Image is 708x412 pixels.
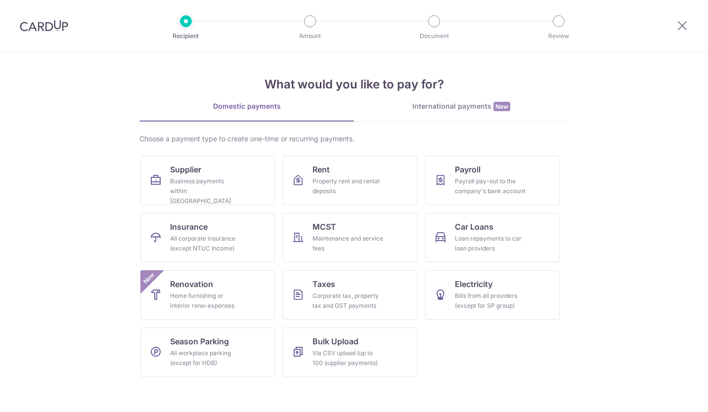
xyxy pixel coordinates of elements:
[170,234,241,253] div: All corporate insurance (except NTUC Income)
[140,156,275,205] a: SupplierBusiness payments within [GEOGRAPHIC_DATA]
[455,221,493,233] span: Car Loans
[170,348,241,368] div: All workplace parking (except for HDB)
[283,156,417,205] a: RentProperty rent and rental deposits
[283,213,417,262] a: MCSTMaintenance and service fees
[170,221,208,233] span: Insurance
[425,270,560,320] a: ElectricityBills from all providers (except for SP group)
[170,291,241,311] div: Home furnishing or interior reno-expenses
[312,278,335,290] span: Taxes
[283,270,417,320] a: TaxesCorporate tax, property tax and GST payments
[20,20,68,32] img: CardUp
[149,31,222,41] p: Recipient
[455,291,526,311] div: Bills from all providers (except for SP group)
[455,176,526,196] div: Payroll pay-out to the company's bank account
[398,31,471,41] p: Document
[283,328,417,377] a: Bulk UploadVia CSV upload (up to 100 supplier payments)
[312,164,330,175] span: Rent
[354,101,569,112] div: International payments
[455,234,526,253] div: Loan repayments to car loan providers
[141,270,157,287] span: New
[312,291,384,311] div: Corporate tax, property tax and GST payments
[140,270,275,320] a: RenovationHome furnishing or interior reno-expensesNew
[522,31,595,41] p: Review
[140,328,275,377] a: Season ParkingAll workplace parking (except for HDB)
[170,164,201,175] span: Supplier
[170,278,213,290] span: Renovation
[312,176,384,196] div: Property rent and rental deposits
[139,134,569,144] div: Choose a payment type to create one-time or recurring payments.
[455,164,481,175] span: Payroll
[170,335,229,347] span: Season Parking
[140,213,275,262] a: InsuranceAll corporate insurance (except NTUC Income)
[312,221,336,233] span: MCST
[455,278,492,290] span: Electricity
[425,213,560,262] a: Car LoansLoan repayments to car loan providers
[139,101,354,111] div: Domestic payments
[312,234,384,253] div: Maintenance and service fees
[312,348,384,368] div: Via CSV upload (up to 100 supplier payments)
[273,31,347,41] p: Amount
[425,156,560,205] a: PayrollPayroll pay-out to the company's bank account
[493,102,510,111] span: New
[139,76,569,93] h4: What would you like to pay for?
[170,176,241,206] div: Business payments within [GEOGRAPHIC_DATA]
[312,335,358,347] span: Bulk Upload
